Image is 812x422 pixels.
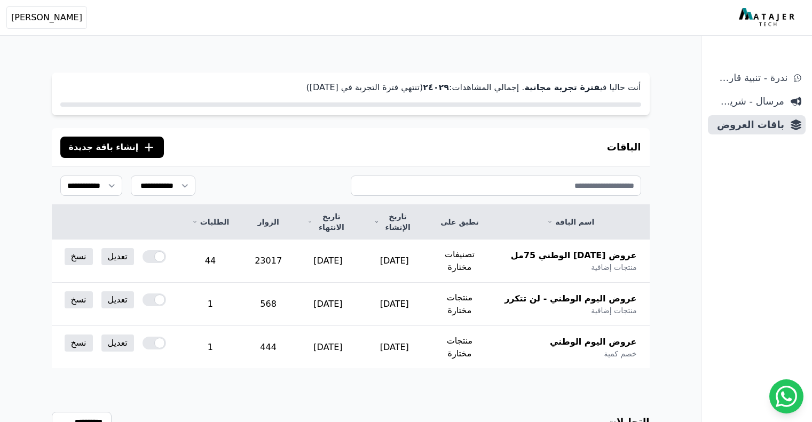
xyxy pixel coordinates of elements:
span: باقات العروض [712,117,784,132]
strong: ٢٤۰٢٩ [423,82,449,92]
a: تاريخ الانتهاء [308,211,349,233]
td: 568 [242,283,295,326]
a: اسم الباقة [504,217,636,227]
a: تعديل [101,248,134,265]
td: 1 [179,283,242,326]
td: تصنيفات مختارة [428,240,492,283]
td: [DATE] [361,240,428,283]
a: تعديل [101,335,134,352]
th: الزوار [242,205,295,240]
th: تطبق على [428,205,492,240]
span: مرسال - شريط دعاية [712,94,784,109]
a: تاريخ الإنشاء [374,211,415,233]
p: أنت حاليا في . إجمالي المشاهدات: (تنتهي فترة التجربة في [DATE]) [60,81,641,94]
a: نسخ [65,291,93,308]
span: منتجات إضافية [591,262,636,273]
strong: فترة تجربة مجانية [524,82,600,92]
span: خصم كمية [604,348,636,359]
a: نسخ [65,248,93,265]
a: الطلبات [192,217,229,227]
h3: الباقات [607,140,641,155]
td: [DATE] [295,326,361,369]
td: [DATE] [361,326,428,369]
td: منتجات مختارة [428,326,492,369]
span: [PERSON_NAME] [11,11,82,24]
td: 444 [242,326,295,369]
td: [DATE] [361,283,428,326]
span: عروض [DATE] الوطني 75مل [511,249,637,262]
button: [PERSON_NAME] [6,6,87,29]
span: ندرة - تنبية قارب علي النفاذ [712,70,787,85]
a: نسخ [65,335,93,352]
td: 44 [179,240,242,283]
td: منتجات مختارة [428,283,492,326]
span: إنشاء باقة جديدة [69,141,139,154]
span: عروض اليوم الوطني [550,336,637,348]
button: إنشاء باقة جديدة [60,137,164,158]
span: عروض اليوم الوطني - لن تتكرر [504,292,636,305]
td: 23017 [242,240,295,283]
td: 1 [179,326,242,369]
td: [DATE] [295,283,361,326]
img: MatajerTech Logo [739,8,797,27]
td: [DATE] [295,240,361,283]
span: منتجات إضافية [591,305,636,316]
a: تعديل [101,291,134,308]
